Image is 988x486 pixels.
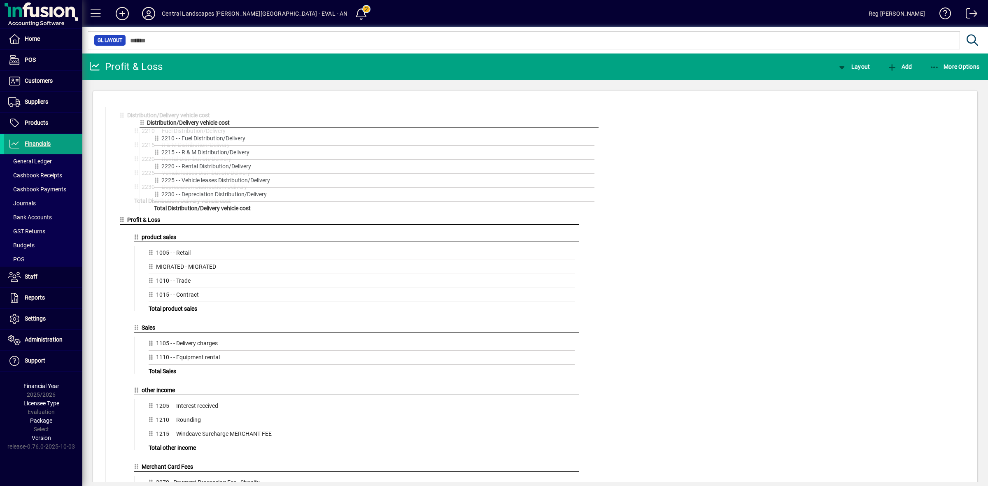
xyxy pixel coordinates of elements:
span: Customers [25,77,53,84]
div: 1105 - - Delivery charges [149,339,575,351]
span: Add [887,63,912,70]
div: Profit & Loss [89,60,163,73]
span: Reports [25,294,45,301]
span: Settings [25,315,46,322]
a: Home [4,29,82,49]
a: Journals [4,196,82,210]
div: 1110 - - Equipment rental [149,353,575,365]
span: Cashbook Receipts [8,172,62,179]
span: Total product sales [149,305,197,312]
span: Total Sales [149,368,176,374]
a: Cashbook Payments [4,182,82,196]
span: Layout [837,63,870,70]
a: Settings [4,309,82,329]
div: 1210 - - Rounding [149,416,575,427]
div: 1010 - - Trade [149,277,575,288]
a: Support [4,351,82,371]
span: General Ledger [8,158,52,165]
span: POS [8,256,24,263]
span: Licensee Type [23,400,59,407]
a: Logout [960,2,978,28]
span: GST Returns [8,228,45,235]
button: Layout [835,59,872,74]
span: Journals [8,200,36,207]
div: 1005 - - Retail [149,249,575,260]
a: Administration [4,330,82,350]
span: Financials [25,140,51,147]
button: Add [109,6,135,21]
div: 1205 - - Interest received [149,402,575,413]
span: product sales [142,234,176,240]
a: Knowledge Base [933,2,951,28]
div: 1015 - - Contract [149,291,575,302]
span: Merchant Card Fees [142,463,193,470]
span: GL Layout [98,36,122,44]
span: Bank Accounts [8,214,52,221]
button: Profile [135,6,162,21]
span: Suppliers [25,98,48,105]
div: 1215 - - Windcave Surcharge MERCHANT FEE [149,430,575,441]
span: POS [25,56,36,63]
span: Home [25,35,40,42]
span: Package [30,417,52,424]
span: Total other income [149,444,196,451]
a: Suppliers [4,92,82,112]
a: GST Returns [4,224,82,238]
span: Cashbook Payments [8,186,66,193]
span: Budgets [8,242,35,249]
a: Cashbook Receipts [4,168,82,182]
span: More Options [930,63,980,70]
span: other income [142,387,175,393]
a: Products [4,113,82,133]
app-page-header-button: View chart layout [828,59,878,74]
button: Add [885,59,914,74]
span: Version [32,435,51,441]
a: Staff [4,267,82,287]
div: Central Landscapes [PERSON_NAME][GEOGRAPHIC_DATA] - EVAL - AN [162,7,348,20]
span: Administration [25,336,63,343]
div: MIGRATED - MIGRATED [149,263,575,274]
a: Reports [4,288,82,308]
div: Reg [PERSON_NAME] [869,7,925,20]
a: Customers [4,71,82,91]
a: POS [4,252,82,266]
button: More Options [927,59,982,74]
span: Financial Year [23,383,59,389]
span: Staff [25,273,37,280]
span: Profit & Loss [127,216,160,223]
span: Sales [142,324,155,331]
span: Support [25,357,45,364]
a: POS [4,50,82,70]
a: Bank Accounts [4,210,82,224]
a: General Ledger [4,154,82,168]
a: Budgets [4,238,82,252]
span: Products [25,119,48,126]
